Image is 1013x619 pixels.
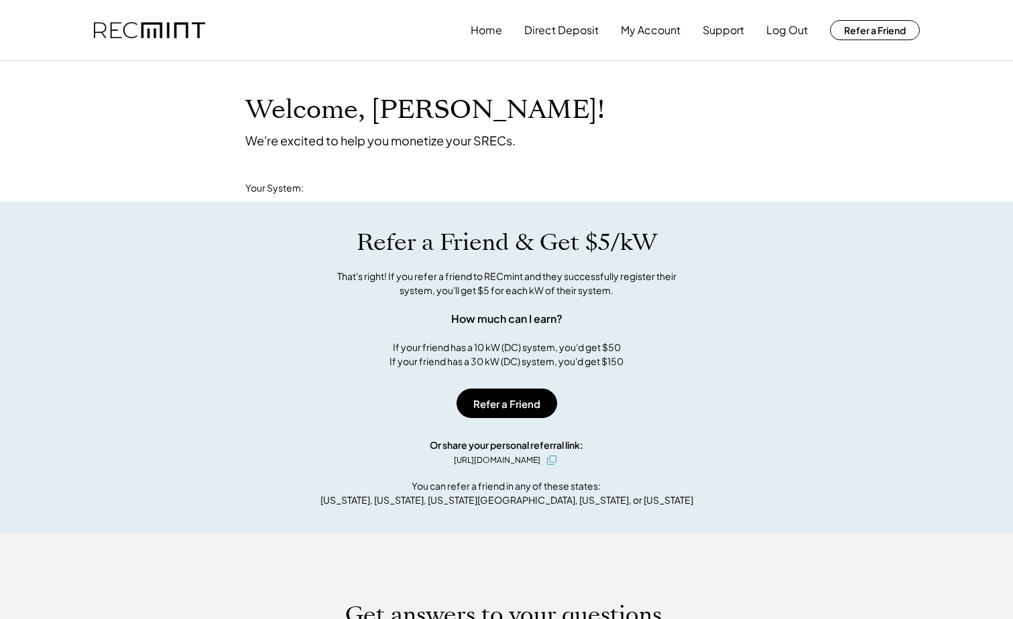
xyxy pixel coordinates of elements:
button: Support [703,17,744,44]
button: Refer a Friend [830,20,920,40]
img: recmint-logotype%403x.png [94,22,205,39]
h1: Welcome, [PERSON_NAME]! [245,94,605,126]
div: Or share your personal referral link: [430,438,583,452]
button: Log Out [766,17,808,44]
div: If your friend has a 10 kW (DC) system, you'd get $50 If your friend has a 30 kW (DC) system, you... [390,340,623,368]
button: My Account [621,17,680,44]
div: We're excited to help you monetize your SRECs. [245,133,516,148]
div: [URL][DOMAIN_NAME] [454,454,540,466]
button: click to copy [544,452,560,468]
div: Your System: [245,182,304,195]
div: You can refer a friend in any of these states: [US_STATE], [US_STATE], [US_STATE][GEOGRAPHIC_DATA... [320,479,693,507]
div: How much can I earn? [451,311,562,327]
button: Refer a Friend [457,389,557,418]
h1: Refer a Friend & Get $5/kW [357,228,657,257]
div: That's right! If you refer a friend to RECmint and they successfully register their system, you'l... [322,269,691,297]
button: Direct Deposit [524,17,599,44]
button: Home [471,17,502,44]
